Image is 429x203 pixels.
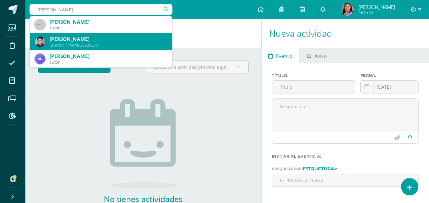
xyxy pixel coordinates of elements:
[50,42,167,48] div: Cuarto Primaria 20220230
[50,19,167,25] div: [PERSON_NAME]
[272,73,356,78] label: Título:
[272,167,303,171] span: Búsqueda por:
[272,81,355,93] input: Título
[35,37,45,47] img: 0a52d070faf47ac040dd5f4e8b645c96.png
[272,154,419,159] label: Invitar al evento a:
[50,53,167,60] div: [PERSON_NAME]
[359,10,395,15] span: Mi Perfil
[341,3,354,16] img: c39215c3b1f3eb3060f54f02592c4c91.png
[272,174,419,187] input: Ej. Primero primaria
[50,60,167,65] div: Tutor
[35,54,45,64] img: 1d739d71baf872d609dd3cf1d418f9a6.png
[30,4,172,15] input: Busca un usuario...
[361,81,419,93] input: Fecha de entrega
[360,73,419,78] label: Fecha:
[50,25,167,31] div: Tutor
[262,48,299,63] a: Evento
[314,48,327,64] span: Aviso
[303,166,334,172] strong: Estructura
[300,48,334,63] a: Aviso
[110,99,177,188] img: no_activities.png
[303,166,337,171] a: Estructura
[269,19,421,48] h1: Nueva actividad
[50,36,167,42] div: [PERSON_NAME]
[276,48,292,64] span: Evento
[146,61,248,73] input: Busca una actividad próxima aquí...
[35,20,45,30] img: 45x45
[359,4,395,10] span: [PERSON_NAME]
